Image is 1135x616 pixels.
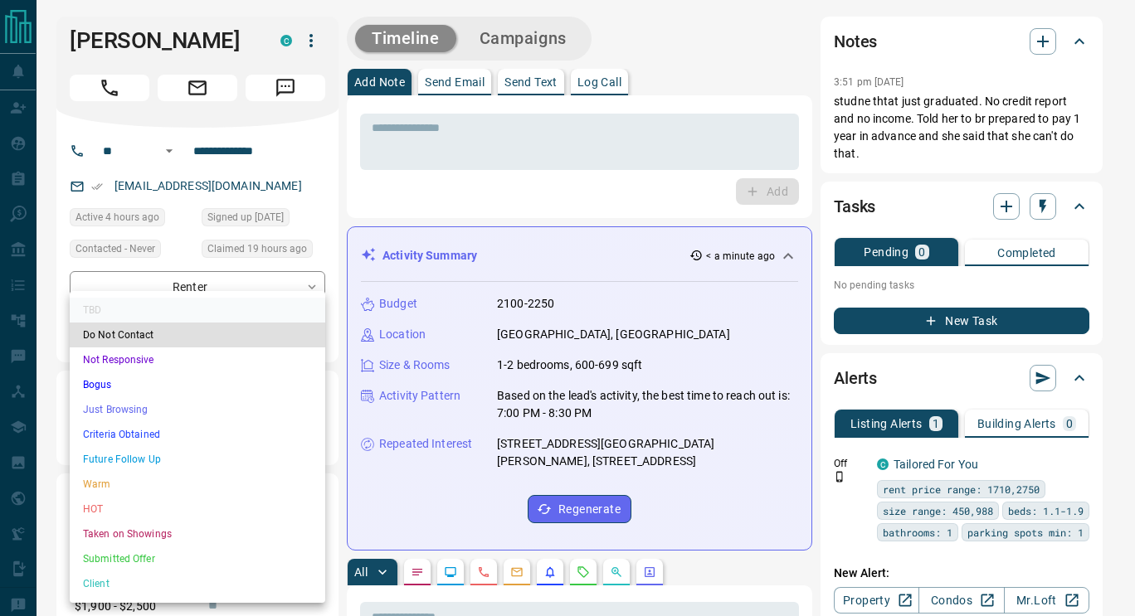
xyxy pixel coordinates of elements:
li: Not Responsive [70,347,325,372]
li: Do Not Contact [70,323,325,347]
li: Taken on Showings [70,521,325,546]
li: Submitted Offer [70,546,325,571]
li: Bogus [70,372,325,397]
li: Warm [70,472,325,497]
li: HOT [70,497,325,521]
li: Just Browsing [70,397,325,422]
li: Future Follow Up [70,447,325,472]
li: Client [70,571,325,596]
li: Criteria Obtained [70,422,325,447]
